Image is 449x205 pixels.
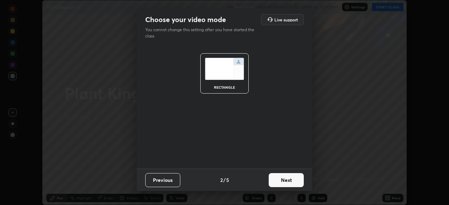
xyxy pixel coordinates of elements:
[205,58,244,80] img: normalScreenIcon.ae25ed63.svg
[226,176,229,184] h4: 5
[145,27,259,39] p: You cannot change this setting after you have started the class
[145,173,180,187] button: Previous
[210,86,239,89] div: rectangle
[220,176,223,184] h4: 2
[274,18,298,22] h5: Live support
[223,176,226,184] h4: /
[145,15,226,24] h2: Choose your video mode
[269,173,304,187] button: Next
